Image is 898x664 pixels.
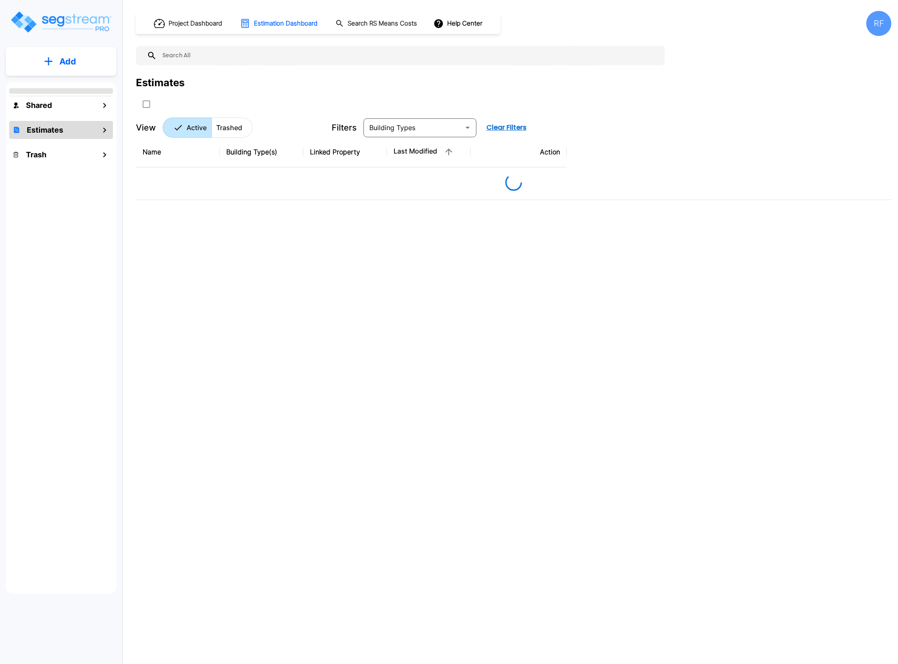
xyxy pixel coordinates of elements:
img: Logo [10,10,112,34]
h1: Shared [26,100,52,111]
button: Add [6,49,116,74]
button: SelectAll [138,96,155,113]
div: RF [866,11,891,36]
th: Building Type(s) [220,137,303,167]
div: Name [143,147,213,157]
button: Project Dashboard [151,14,227,33]
div: Estimates [136,75,184,90]
button: Estimation Dashboard [237,15,322,32]
div: Platform [163,118,253,138]
th: Last Modified [387,137,471,167]
button: Active [163,118,212,138]
input: Search All [157,46,660,65]
h1: Estimates [27,124,63,136]
th: Linked Property [303,137,387,167]
button: Search RS Means Costs [332,15,422,32]
h1: Project Dashboard [169,19,222,28]
p: Active [187,123,207,133]
p: Add [59,55,76,68]
p: View [136,121,156,134]
p: Filters [332,121,357,134]
input: Building Types [366,122,460,133]
h1: Estimation Dashboard [254,19,317,28]
button: Trashed [211,118,253,138]
button: Clear Filters [483,119,530,136]
button: Help Center [432,15,486,31]
h1: Trash [26,149,46,160]
th: Action [471,137,567,167]
button: Open [462,122,473,133]
p: Trashed [216,123,242,133]
h1: Search RS Means Costs [348,19,417,28]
